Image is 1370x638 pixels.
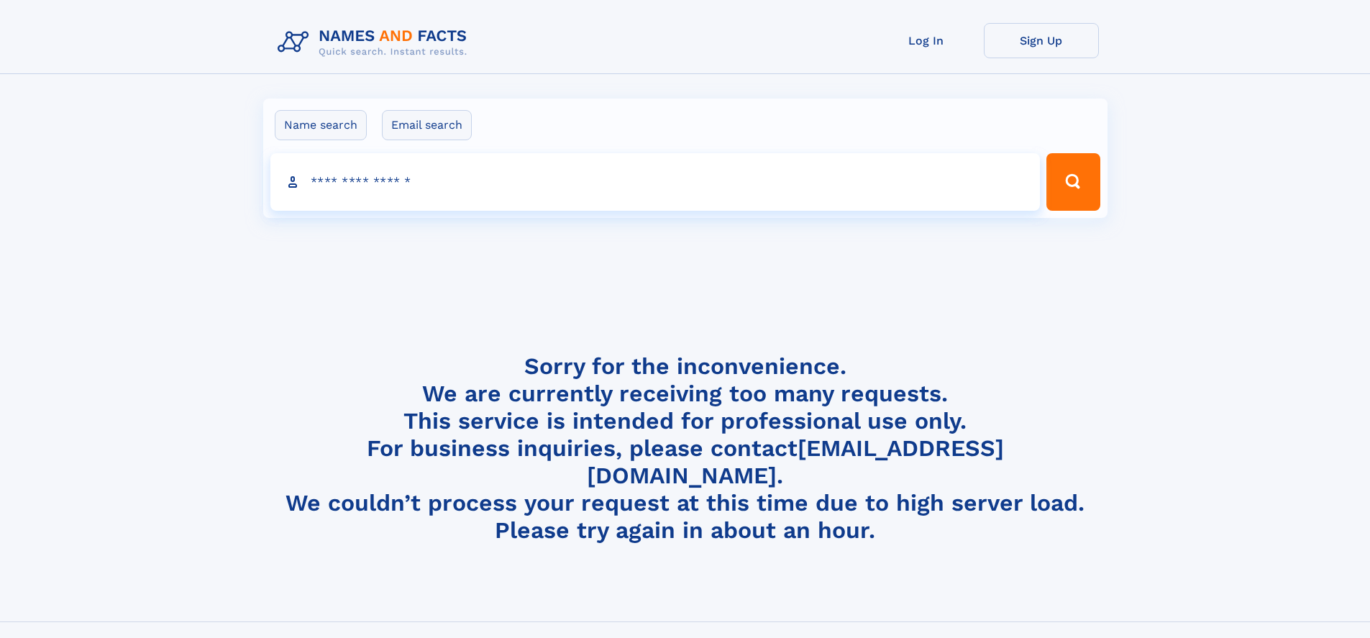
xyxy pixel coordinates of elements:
[587,434,1004,489] a: [EMAIL_ADDRESS][DOMAIN_NAME]
[272,23,479,62] img: Logo Names and Facts
[272,352,1099,544] h4: Sorry for the inconvenience. We are currently receiving too many requests. This service is intend...
[275,110,367,140] label: Name search
[984,23,1099,58] a: Sign Up
[270,153,1041,211] input: search input
[869,23,984,58] a: Log In
[1046,153,1100,211] button: Search Button
[382,110,472,140] label: Email search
